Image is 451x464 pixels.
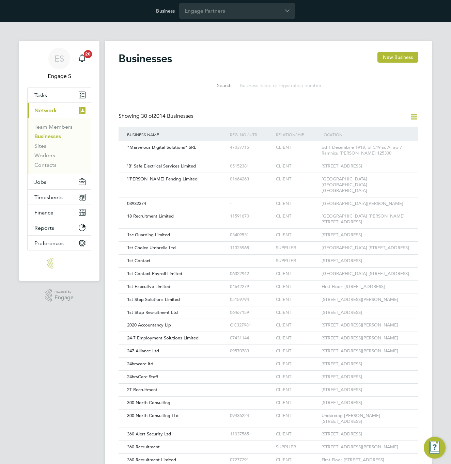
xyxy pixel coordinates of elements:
a: 1st Contact-SUPPLIER[STREET_ADDRESS] [125,254,411,260]
div: 47037715 [228,141,274,154]
div: 01664263 [228,173,274,186]
div: 11037565 [228,428,274,441]
span: 1st Contact Payroll Limited [127,271,182,276]
div: CLIENT [274,319,320,332]
span: 360 Recruitment [127,444,160,450]
button: Jobs [28,174,91,189]
div: OC327981 [228,319,274,332]
span: Jobs [34,179,46,185]
a: 20 [75,48,89,69]
div: bd 1 Decembrie 1918, bl C19 sc A, ap 7 Ramnicu [PERSON_NAME] 125300 [320,141,411,160]
span: 1st Stop Recruitment Ltd [127,309,178,315]
div: [STREET_ADDRESS] [320,428,411,441]
a: Sites [34,143,46,149]
div: CLIENT [274,210,320,223]
div: CLIENT [274,306,320,319]
span: 1st Choice Umbrella Ltd [127,245,176,251]
a: 24hrsCare Staff-CLIENT[STREET_ADDRESS] [125,370,411,376]
div: CLIENT [274,345,320,357]
div: 05152381 [228,160,274,173]
div: 05159794 [228,293,274,306]
span: 18 Recruitment Limited [127,213,174,219]
div: CLIENT [274,371,320,383]
div: [GEOGRAPHIC_DATA] [GEOGRAPHIC_DATA] [GEOGRAPHIC_DATA] [320,173,411,197]
a: "Marvelous Digital Solutions" SRL47037715CLIENTbd 1 Decembrie 1918, bl C19 sc A, ap 7 Ramnicu [PE... [125,141,411,147]
div: CLIENT [274,268,320,280]
div: [STREET_ADDRESS][PERSON_NAME] [320,293,411,306]
a: 1st Step Solutions Limited05159794CLIENT[STREET_ADDRESS][PERSON_NAME] [125,293,411,299]
div: 06467159 [228,306,274,319]
div: [STREET_ADDRESS][PERSON_NAME] [320,345,411,357]
span: 1st Contact [127,258,151,263]
div: [STREET_ADDRESS][PERSON_NAME] [320,441,411,453]
div: [STREET_ADDRESS] [320,255,411,267]
input: Business name or registration number [236,79,336,92]
div: 03409531 [228,229,274,241]
div: SUPPLIER [274,255,320,267]
div: 06322942 [228,268,274,280]
a: 300 North Consulting-CLIENT[STREET_ADDRESS] [125,396,411,402]
div: CLIENT [274,141,320,154]
span: 2020 Accountancy Llp [127,322,171,328]
div: CLIENT [274,397,320,409]
span: 1st Step Solutions Limited [127,297,180,302]
button: Network [28,103,91,118]
div: [STREET_ADDRESS] [320,358,411,370]
span: Preferences [34,240,64,246]
a: ESEngage S [27,48,91,80]
span: 2014 Businesses [141,113,193,119]
span: '[PERSON_NAME] Fencing Limited [127,176,198,182]
div: - [228,197,274,210]
div: [STREET_ADDRESS][PERSON_NAME] [320,319,411,332]
div: CLIENT [274,197,320,210]
button: Finance [28,205,91,220]
a: 2020 Accountancy LlpOC327981CLIENT[STREET_ADDRESS][PERSON_NAME] [125,319,411,324]
span: 1sc Guarding Limited [127,232,170,238]
div: CLIENT [274,428,320,441]
div: Showing [119,113,195,120]
button: Timesheets [28,190,91,205]
button: New Business [377,52,418,63]
div: 07431144 [228,332,274,345]
span: 24hrsCare Staff [127,374,158,380]
a: 1st Contact Payroll Limited06322942CLIENT[GEOGRAPHIC_DATA] [STREET_ADDRESS] [125,267,411,273]
span: Powered by [55,289,74,295]
div: - [228,358,274,370]
div: [GEOGRAPHIC_DATA] [STREET_ADDRESS] [320,268,411,280]
button: Engage Resource Center [424,437,446,459]
div: [GEOGRAPHIC_DATA] [STREET_ADDRESS] [320,242,411,254]
span: 03932374 [127,201,146,206]
div: SUPPLIER [274,441,320,453]
div: First Floor, [STREET_ADDRESS] [320,281,411,293]
a: Go to home page [27,258,91,269]
span: ES [55,54,64,63]
div: [STREET_ADDRESS] [320,160,411,173]
div: Business Name [125,127,228,142]
a: 18 Recruitment Limited11591670CLIENT[GEOGRAPHIC_DATA] [PERSON_NAME][STREET_ADDRESS] [125,210,411,215]
a: 360 Recruitment Limited07277291CLIENTFirst Floor [STREET_ADDRESS] [125,453,411,459]
a: 24hrscare ltd-CLIENT[STREET_ADDRESS] [125,357,411,363]
div: - [228,397,274,409]
nav: Main navigation [19,41,99,281]
div: Undercrag [PERSON_NAME][STREET_ADDRESS] [320,410,411,428]
span: 300 North Consulting Ltd [127,413,178,418]
div: [STREET_ADDRESS][PERSON_NAME] [320,332,411,345]
div: 11591670 [228,210,274,223]
div: - [228,384,274,396]
div: [GEOGRAPHIC_DATA][PERSON_NAME] [320,197,411,210]
button: Preferences [28,236,91,251]
button: Reports [28,220,91,235]
a: Team Members [34,124,73,130]
label: Search [201,82,232,89]
a: 24-7 Employment Solutions Limited07431144CLIENT[STREET_ADDRESS][PERSON_NAME] [125,332,411,337]
label: Business [156,8,175,14]
span: 20 [84,50,92,58]
img: engage-logo-retina.png [47,258,72,269]
a: 03932374-CLIENT[GEOGRAPHIC_DATA][PERSON_NAME] [125,197,411,203]
span: 1st Executive Limited [127,284,170,289]
div: [STREET_ADDRESS] [320,384,411,396]
a: 247 Alliance Ltd09570783CLIENT[STREET_ADDRESS][PERSON_NAME] [125,345,411,350]
div: 09436224 [228,410,274,422]
a: 2T Recruitment-CLIENT[STREET_ADDRESS] [125,383,411,389]
span: Timesheets [34,194,63,201]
